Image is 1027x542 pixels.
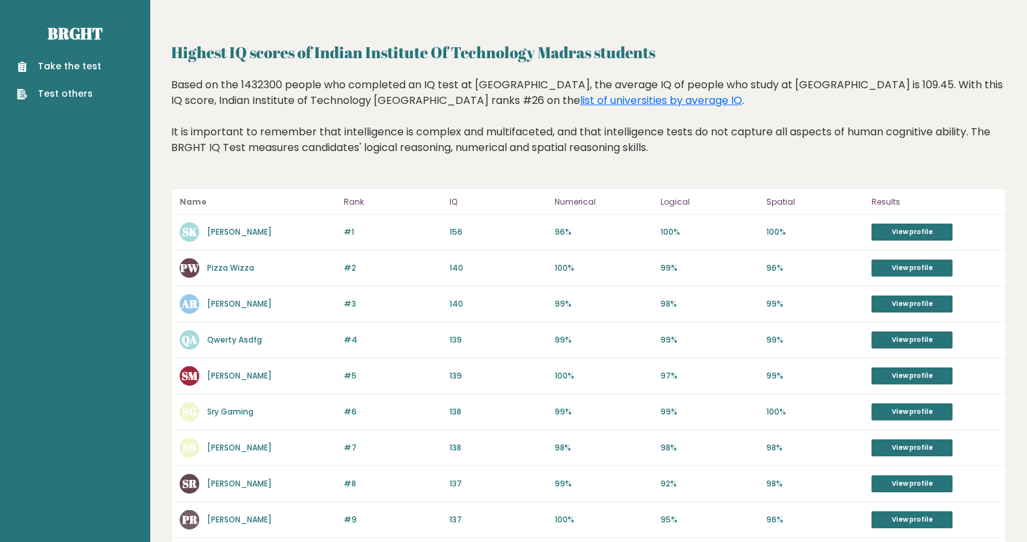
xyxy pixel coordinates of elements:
div: Based on the 1432300 people who completed an IQ test at [GEOGRAPHIC_DATA], the average IQ of peop... [171,77,1006,175]
a: list of universities by average IQ [580,93,742,108]
p: #4 [344,334,442,346]
a: View profile [872,260,953,277]
a: [PERSON_NAME] [207,370,272,381]
a: [PERSON_NAME] [207,298,272,309]
p: 138 [449,442,547,454]
p: 95% [660,514,758,526]
p: 99% [766,370,864,382]
a: View profile [872,475,953,492]
a: View profile [872,439,953,456]
a: Test others [17,87,101,101]
p: 100% [766,226,864,238]
p: 139 [449,370,547,382]
h2: Highest IQ scores of Indian Institute Of Technology Madras students [171,41,1006,64]
p: #3 [344,298,442,310]
text: SR [182,476,197,491]
p: 98% [660,298,758,310]
p: 96% [555,226,653,238]
p: 98% [766,442,864,454]
p: #1 [344,226,442,238]
p: 99% [660,334,758,346]
text: QA [182,332,197,347]
p: Logical [660,194,758,210]
text: AR [181,296,198,311]
a: View profile [872,296,953,313]
a: [PERSON_NAME] [207,226,272,237]
a: [PERSON_NAME] [207,478,272,489]
p: 139 [449,334,547,346]
p: 156 [449,226,547,238]
p: 96% [766,262,864,274]
p: 92% [660,478,758,490]
p: 100% [555,262,653,274]
p: 137 [449,478,547,490]
p: Spatial [766,194,864,210]
text: PW [180,260,199,275]
a: View profile [872,403,953,420]
a: View profile [872,367,953,384]
p: 98% [660,442,758,454]
text: SK [182,224,197,239]
p: 99% [660,262,758,274]
p: 99% [555,298,653,310]
text: SG [182,404,197,419]
p: 97% [660,370,758,382]
p: 100% [555,514,653,526]
a: View profile [872,331,953,348]
p: 137 [449,514,547,526]
text: PR [182,512,198,527]
p: 100% [555,370,653,382]
a: Sry Gaming [207,406,253,417]
p: 96% [766,514,864,526]
p: 100% [766,406,864,418]
p: #8 [344,478,442,490]
a: Brght [48,23,103,44]
p: #6 [344,406,442,418]
p: 98% [766,478,864,490]
p: Results [872,194,998,210]
a: [PERSON_NAME] [207,514,272,525]
a: View profile [872,224,953,241]
text: SM [182,368,198,383]
a: View profile [872,511,953,528]
p: 99% [660,406,758,418]
a: Pizza Wizza [207,262,254,273]
text: SS [183,440,196,455]
p: 99% [555,478,653,490]
p: 99% [766,298,864,310]
a: [PERSON_NAME] [207,442,272,453]
a: Qwerty Asdfg [207,334,262,345]
p: #5 [344,370,442,382]
p: #9 [344,514,442,526]
p: 99% [555,334,653,346]
p: 99% [766,334,864,346]
p: Rank [344,194,442,210]
p: 98% [555,442,653,454]
a: Take the test [17,59,101,73]
p: 99% [555,406,653,418]
p: #7 [344,442,442,454]
p: IQ [449,194,547,210]
p: 138 [449,406,547,418]
p: 100% [660,226,758,238]
p: 140 [449,298,547,310]
p: 140 [449,262,547,274]
b: Name [180,196,206,207]
p: #2 [344,262,442,274]
p: Numerical [555,194,653,210]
